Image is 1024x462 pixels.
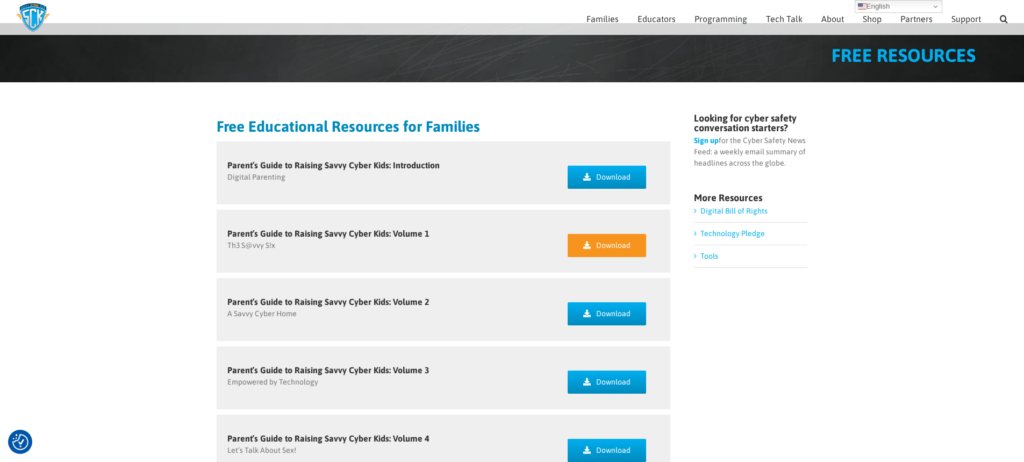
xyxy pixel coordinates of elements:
[217,119,671,134] h2: Free Educational Resources for Families
[568,234,646,257] a: Download
[16,3,50,32] img: Savvy Cyber Kids Logo
[700,252,718,260] a: Tools
[694,135,807,169] p: for the Cyber Safety News Feed: a weekly email summary of headlines across the globe.
[227,445,547,456] p: Let’s Talk About Sex!
[227,172,547,183] p: Digital Parenting
[821,15,844,23] span: About
[227,366,547,374] h5: Parent’s Guide to Raising Savvy Cyber Kids: Volume 3
[227,308,547,319] p: A Savvy Cyber Home
[900,15,933,23] span: Partners
[694,113,807,133] h4: Looking for cyber safety conversation starters?
[227,161,547,169] h5: Parent’s Guide to Raising Savvy Cyber Kids: Introduction
[586,15,619,23] span: Families
[227,229,547,238] h5: Parent’s Guide to Raising Savvy Cyber Kids: Volume 1
[227,376,547,388] p: Empowered by Technology
[227,297,547,306] h5: Parent’s Guide to Raising Savvy Cyber Kids: Volume 2
[12,434,28,450] button: Consent Preferences
[766,15,803,23] span: Tech Talk
[951,15,981,23] span: Support
[568,371,646,394] a: Download
[596,173,631,182] span: Download
[227,240,547,251] p: Th3 S@vvy S!x
[858,2,867,11] img: en
[227,434,547,443] h5: Parent’s Guide to Raising Savvy Cyber Kids: Volume 4
[863,15,882,23] span: Shop
[12,434,28,450] img: Revisit consent button
[700,207,768,215] a: Digital Bill of Rights
[596,378,631,387] span: Download
[694,193,807,203] h4: More Resources
[694,15,747,23] span: Programming
[638,15,676,23] span: Educators
[596,446,631,455] span: Download
[568,166,646,189] a: Download
[832,45,976,66] span: FREE RESOURCES
[700,229,765,238] a: Technology Pledge
[568,302,646,325] a: Download
[568,439,646,462] a: Download
[694,136,719,145] a: Sign up
[596,309,631,318] span: Download
[596,241,631,250] span: Download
